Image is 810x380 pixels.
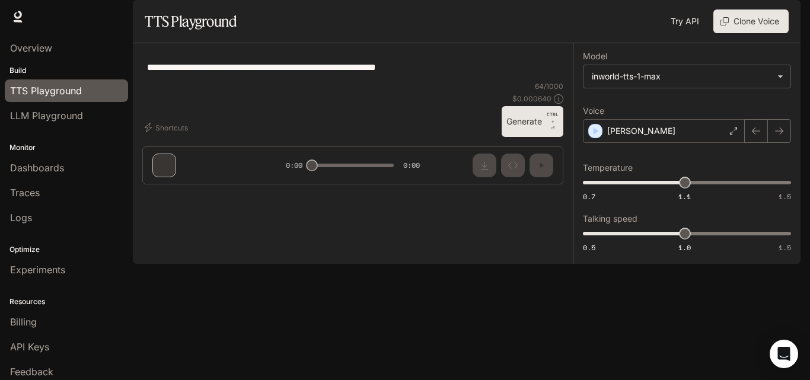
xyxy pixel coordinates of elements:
[502,106,563,137] button: GenerateCTRL +⏎
[583,191,595,202] span: 0.7
[779,191,791,202] span: 1.5
[592,71,771,82] div: inworld-tts-1-max
[583,164,633,172] p: Temperature
[666,9,704,33] a: Try API
[770,340,798,368] div: Open Intercom Messenger
[779,242,791,253] span: 1.5
[547,111,559,132] p: ⏎
[607,125,675,137] p: [PERSON_NAME]
[583,242,595,253] span: 0.5
[583,65,790,88] div: inworld-tts-1-max
[583,215,637,223] p: Talking speed
[678,191,691,202] span: 1.1
[678,242,691,253] span: 1.0
[583,107,604,115] p: Voice
[142,118,193,137] button: Shortcuts
[512,94,551,104] p: $ 0.000640
[583,52,607,60] p: Model
[535,81,563,91] p: 64 / 1000
[145,9,237,33] h1: TTS Playground
[713,9,789,33] button: Clone Voice
[547,111,559,125] p: CTRL +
